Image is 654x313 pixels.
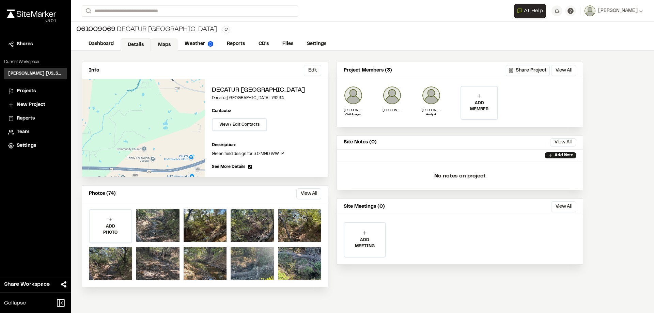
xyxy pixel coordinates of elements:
[276,37,300,50] a: Files
[422,113,441,117] p: Analyst
[212,108,231,114] p: Contacts:
[304,65,321,76] button: Edit
[8,128,63,136] a: Team
[422,86,441,105] img: Mac Douglas
[585,5,595,16] img: User
[551,201,576,212] button: View All
[151,38,178,51] a: Maps
[82,37,121,50] a: Dashboard
[8,88,63,95] a: Projects
[82,5,94,17] button: Search
[344,67,392,74] p: Project Members (3)
[90,223,131,236] p: ADD PHOTO
[178,37,220,50] a: Weather
[220,37,252,50] a: Reports
[4,59,67,65] p: Current Workspace
[551,65,576,76] button: View All
[212,151,321,157] p: Green field design for 3.0 MGD WWTP
[344,139,377,146] p: Site Notes (0)
[212,86,321,95] h2: Decatur [GEOGRAPHIC_DATA]
[514,4,546,18] button: Open AI Assistant
[212,118,267,131] button: View / Edit Contacts
[4,299,26,307] span: Collapse
[344,237,385,249] p: ADD MEETING
[344,86,363,105] img: Matthew Ontiveros
[344,113,363,117] p: Civil Analyst
[383,108,402,113] p: [PERSON_NAME]
[550,138,576,146] button: View All
[300,37,333,50] a: Settings
[121,38,151,51] a: Details
[212,95,321,101] p: Decatur , [GEOGRAPHIC_DATA] 76234
[212,164,245,170] span: See More Details
[342,165,577,187] p: No notes on project
[555,152,573,158] p: Add Note
[422,108,441,113] p: [PERSON_NAME]
[8,115,63,122] a: Reports
[598,7,638,15] span: [PERSON_NAME]
[212,142,321,148] p: Description:
[514,4,549,18] div: Open AI Assistant
[585,5,643,16] button: [PERSON_NAME]
[344,108,363,113] p: [PERSON_NAME]
[383,86,402,105] img: Jordan Duncan
[252,37,276,50] a: CD's
[344,203,385,210] p: Site Meetings (0)
[17,41,33,48] span: Shares
[17,101,45,109] span: New Project
[524,7,543,15] span: AI Help
[8,71,63,77] h3: [PERSON_NAME] [US_STATE]
[461,100,497,112] p: ADD MEMBER
[8,41,63,48] a: Shares
[4,280,50,288] span: Share Workspace
[76,25,217,35] div: Decatur [GEOGRAPHIC_DATA]
[76,25,115,35] span: 061009069
[8,101,63,109] a: New Project
[17,142,36,150] span: Settings
[17,88,36,95] span: Projects
[296,188,321,199] button: View All
[7,10,56,18] img: rebrand.png
[208,41,213,47] img: precipai.png
[506,65,550,76] button: Share Project
[222,26,230,33] button: Edit Tags
[8,142,63,150] a: Settings
[7,18,56,24] div: Oh geez...please don't...
[17,115,35,122] span: Reports
[89,190,116,198] p: Photos (74)
[89,67,99,74] p: Info
[17,128,29,136] span: Team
